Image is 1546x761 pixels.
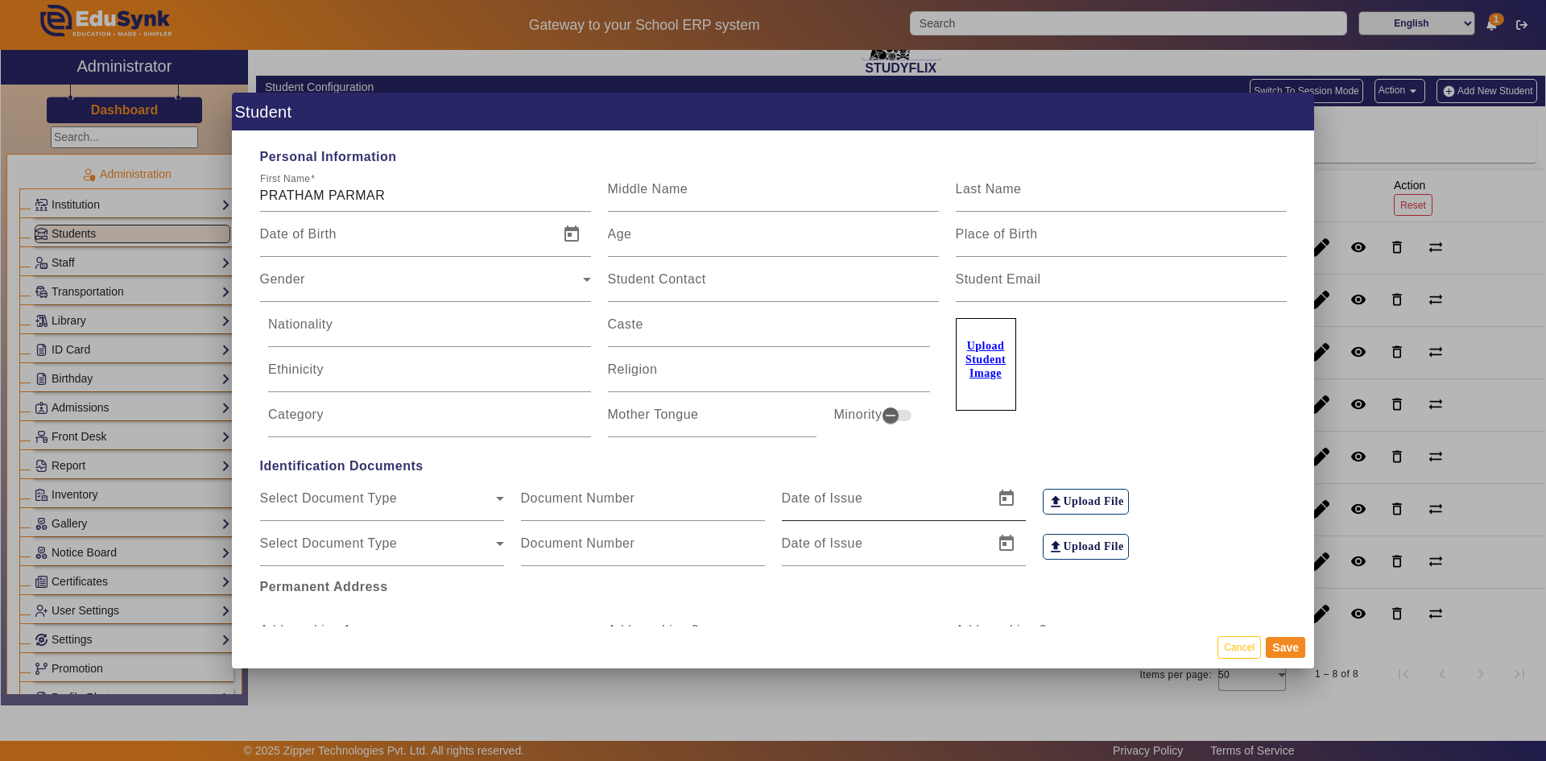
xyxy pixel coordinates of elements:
[608,407,699,421] mat-label: Mother Tongue
[608,623,700,637] mat-label: Address Line 2
[268,321,591,341] input: Nationality
[1048,494,1064,510] mat-icon: file_upload
[552,215,591,254] button: Open calendar
[260,495,496,515] span: Select Document Type
[251,147,1295,167] span: Personal Information
[782,495,984,515] input: Date of Issue
[956,272,1041,286] mat-label: Student Email
[260,272,305,286] mat-label: Gender
[608,412,817,431] input: Mother Tongue
[833,405,882,424] mat-label: Minority
[260,227,337,241] mat-label: Date of Birth
[1217,636,1261,658] button: Cancel
[521,495,765,515] input: Document Number
[260,536,398,550] mat-label: Select Document Type
[260,231,549,250] input: Date of Birth
[956,186,1287,205] input: Last Name
[608,272,706,286] mat-label: Student Contact
[782,536,863,550] mat-label: Date of Issue
[965,340,1006,379] u: Upload Student Image
[232,93,1314,130] h1: Student
[521,540,765,560] input: Document Number
[260,491,398,505] mat-label: Select Document Type
[608,182,688,196] mat-label: Middle Name
[956,276,1287,296] input: Student Email
[260,623,352,637] mat-label: Address Line 1
[268,412,591,431] input: Category
[956,227,1038,241] mat-label: Place of Birth
[260,580,388,593] b: Permanent Address
[956,231,1287,250] input: Place of Birth
[608,231,939,250] input: Age
[608,227,632,241] mat-label: Age
[608,317,643,331] mat-label: Caste
[268,407,324,421] mat-label: Category
[260,186,591,205] input: First Name*
[987,524,1026,563] button: Open calendar
[260,276,583,296] span: Gender
[260,540,496,560] span: Select Document Type
[987,479,1026,518] button: Open calendar
[1048,539,1064,555] mat-icon: file_upload
[608,321,931,341] input: Caste
[1266,637,1305,658] button: Save
[608,362,658,376] mat-label: Religion
[608,366,931,386] input: Religion
[268,362,324,376] mat-label: Ethinicity
[268,366,591,386] input: Ethinicity
[608,186,939,205] input: Middle Name
[268,317,333,331] mat-label: Nationality
[782,540,984,560] input: Date of Issue
[521,536,635,550] mat-label: Document Number
[608,276,939,296] input: Student Contact
[1043,489,1129,515] label: Upload File
[521,491,635,505] mat-label: Document Number
[782,491,863,505] mat-label: Date of Issue
[1043,534,1129,560] label: Upload File
[260,174,310,184] mat-label: First Name
[251,457,1295,476] span: Identification Documents
[956,623,1048,637] mat-label: Address Line 3
[956,182,1022,196] mat-label: Last Name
